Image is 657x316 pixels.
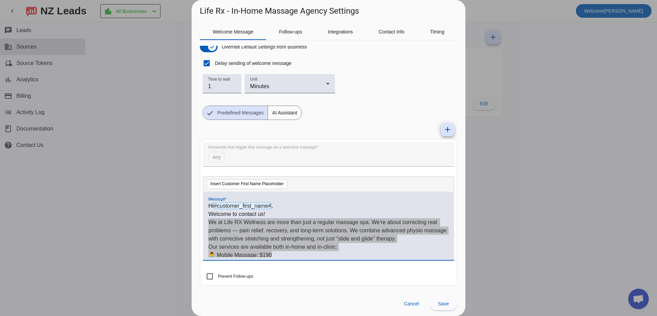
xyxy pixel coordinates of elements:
[250,83,269,89] span: Minutes
[213,29,254,34] span: Welcome Message
[213,106,268,120] span: Predefined Messages
[268,106,301,120] span: AI Assistant
[208,77,230,82] mat-label: Time to wait
[430,29,445,34] span: Timing
[328,29,353,34] span: Integrations
[208,145,317,150] mat-label: Keywords that trigger this message as a welcome message
[208,202,449,210] p: Hi ,
[443,125,452,134] mat-icon: add
[398,297,424,311] button: Cancel
[208,243,449,251] p: Our services are available both in-home and in-clinic:
[250,77,257,82] mat-label: Unit
[279,29,302,34] span: Follow-ups
[214,203,271,209] span: #customer_first_name#
[217,273,253,280] label: Prevent Follow-ups
[220,43,307,50] label: Override Default Settings from Business
[430,297,457,311] button: Save
[207,179,287,189] button: Insert Customer First Name Placeholder
[208,218,449,243] p: We at Life RX Wellness are more than just a regular massage spa. We're about correcting real prob...
[200,5,359,16] h1: Life Rx - In-Home Massage Agency Settings
[214,60,292,67] label: Delay sending of welcome message
[378,29,404,34] span: Contact Info
[438,301,449,306] span: Save
[208,210,449,218] p: Welcome to contact us!
[404,301,419,306] span: Cancel
[208,251,449,259] p: 💆‍♂️ Mobile Massage: $190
